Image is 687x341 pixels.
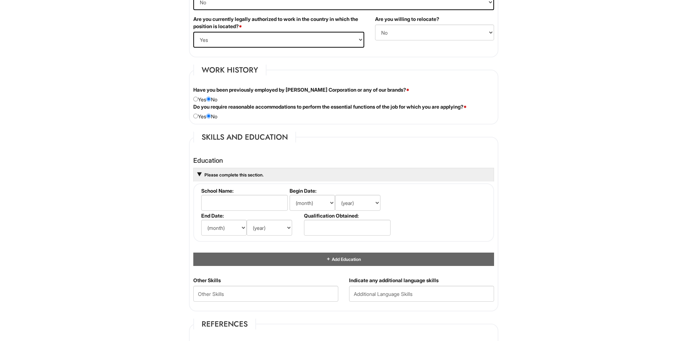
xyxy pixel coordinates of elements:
label: End Date: [201,213,301,219]
legend: Work History [193,65,267,75]
select: (Yes / No) [193,32,364,48]
label: Are you currently legally authorized to work in the country in which the position is located? [193,16,364,30]
input: Additional Language Skills [349,286,494,302]
label: Other Skills [193,277,221,284]
label: Qualification Obtained: [304,213,389,219]
div: Yes No [188,86,499,103]
label: School Name: [201,188,287,194]
input: Other Skills [193,286,338,302]
select: (Yes / No) [375,25,494,40]
label: Have you been previously employed by [PERSON_NAME] Corporation or any of our brands? [193,86,409,93]
a: Add Education [326,257,361,262]
legend: References [193,319,256,329]
div: Yes No [188,103,499,120]
a: Please complete this section. [204,172,264,178]
legend: Skills and Education [193,132,296,143]
h4: Education [193,157,494,164]
label: Indicate any additional language skills [349,277,439,284]
label: Are you willing to relocate? [375,16,439,23]
label: Begin Date: [290,188,389,194]
label: Do you require reasonable accommodations to perform the essential functions of the job for which ... [193,103,467,110]
span: Add Education [331,257,361,262]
